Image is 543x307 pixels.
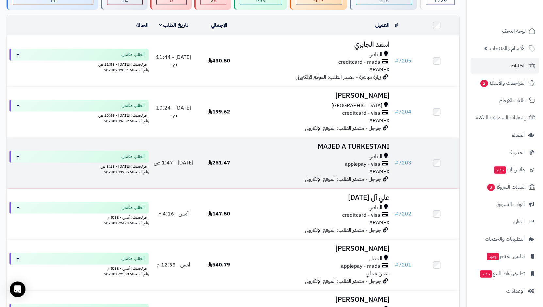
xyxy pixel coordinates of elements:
span: 147.50 [208,210,230,218]
span: الطلب مكتمل [121,102,145,109]
span: تطبيق المتجر [486,252,525,261]
span: أمس - 12:35 م [157,261,190,269]
span: لوحة التحكم [502,26,526,36]
a: الطلبات [471,58,539,74]
span: زيارة مباشرة - مصدر الطلب: الموقع الإلكتروني [295,73,381,81]
a: وآتس آبجديد [471,162,539,178]
a: إشعارات التحويلات البنكية [471,110,539,126]
span: وآتس آب [493,165,525,174]
span: 540.79 [208,261,230,269]
a: الإجمالي [211,21,227,29]
h3: MAJED A TURKESTANI [244,143,390,150]
span: ARAMEX [369,219,390,227]
span: [DATE] - 10:24 ص [156,104,191,119]
span: رقم الشحنة: 50240172500 [104,271,149,277]
span: السلات المتروكة [487,182,526,192]
span: طلبات الإرجاع [499,96,526,105]
span: إشعارات التحويلات البنكية [476,113,526,122]
span: creditcard - visa [342,212,380,219]
span: جديد [487,253,499,260]
span: applepay - mada [341,263,380,270]
span: # [395,57,398,65]
span: # [395,159,398,167]
a: #7202 [395,210,411,218]
span: # [395,261,398,269]
span: أدوات التسويق [496,200,525,209]
h3: اسعد الجابري [244,41,390,48]
span: الجبيل [369,255,382,263]
span: 3 [487,184,495,191]
span: جوجل - مصدر الطلب: الموقع الإلكتروني [305,277,381,285]
h3: علي آل [DATE] [244,194,390,201]
a: الحالة [136,21,149,29]
span: جوجل - مصدر الطلب: الموقع الإلكتروني [305,124,381,132]
span: [GEOGRAPHIC_DATA] [331,102,382,110]
span: 251.47 [208,159,230,167]
span: creditcard - visa [342,110,380,117]
span: creditcard - mada [338,59,380,66]
span: تطبيق نقاط البيع [479,269,525,278]
span: الإعدادات [506,286,525,296]
span: رقم الشحنة: 50240199682 [104,118,149,124]
span: 199.62 [208,108,230,116]
span: applepay - visa [345,161,380,168]
a: #7205 [395,57,411,65]
span: [DATE] - 11:44 ص [156,53,191,69]
h3: [PERSON_NAME] [244,296,390,303]
a: #7201 [395,261,411,269]
h3: [PERSON_NAME] [244,92,390,99]
span: الرياض [369,204,382,212]
span: المراجعات والأسئلة [480,78,526,88]
span: الأقسام والمنتجات [490,44,526,53]
a: تاريخ الطلب [159,21,189,29]
span: 430.50 [208,57,230,65]
a: المراجعات والأسئلة2 [471,75,539,91]
a: # [395,21,398,29]
span: رقم الشحنة: 50240202891 [104,67,149,73]
a: العميل [375,21,390,29]
span: العملاء [512,130,525,140]
a: العملاء [471,127,539,143]
span: المدونة [510,148,525,157]
a: #7204 [395,108,411,116]
span: الطلبات [511,61,526,70]
span: جديد [480,270,492,278]
span: 2 [480,80,488,87]
div: اخر تحديث: [DATE] - 11:58 ص [9,60,149,67]
a: طلبات الإرجاع [471,93,539,108]
span: الطلب مكتمل [121,255,145,262]
div: اخر تحديث: أمس - 5:38 م [9,264,149,271]
span: جوجل - مصدر الطلب: الموقع الإلكتروني [305,175,381,183]
a: تطبيق نقاط البيعجديد [471,266,539,281]
span: جديد [494,166,506,174]
a: تطبيق المتجرجديد [471,248,539,264]
a: التطبيقات والخدمات [471,231,539,247]
a: المدونة [471,145,539,160]
span: الطلب مكتمل [121,204,145,211]
span: ARAMEX [369,66,390,74]
span: الطلب مكتمل [121,153,145,160]
a: أدوات التسويق [471,196,539,212]
div: Open Intercom Messenger [10,281,25,297]
span: رقم الشحنة: 50240193205 [104,169,149,175]
span: شحن مجاني [366,270,390,278]
span: التطبيقات والخدمات [485,234,525,244]
span: رقم الشحنة: 50240172474 [104,220,149,226]
span: # [395,210,398,218]
span: جوجل - مصدر الطلب: الموقع الإلكتروني [305,226,381,234]
span: الرياض [369,153,382,161]
span: التقارير [512,217,525,226]
div: اخر تحديث: [DATE] - 10:49 ص [9,111,149,118]
div: اخر تحديث: [DATE] - 8:13 ص [9,162,149,169]
div: اخر تحديث: أمس - 5:38 م [9,213,149,220]
a: لوحة التحكم [471,23,539,39]
a: السلات المتروكة3 [471,179,539,195]
a: #7203 [395,159,411,167]
span: # [395,108,398,116]
span: الطلب مكتمل [121,51,145,58]
span: [DATE] - 1:47 ص [154,159,193,167]
h3: [PERSON_NAME] [244,245,390,252]
span: ARAMEX [369,168,390,176]
span: أمس - 4:16 م [158,210,189,218]
a: التقارير [471,214,539,230]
